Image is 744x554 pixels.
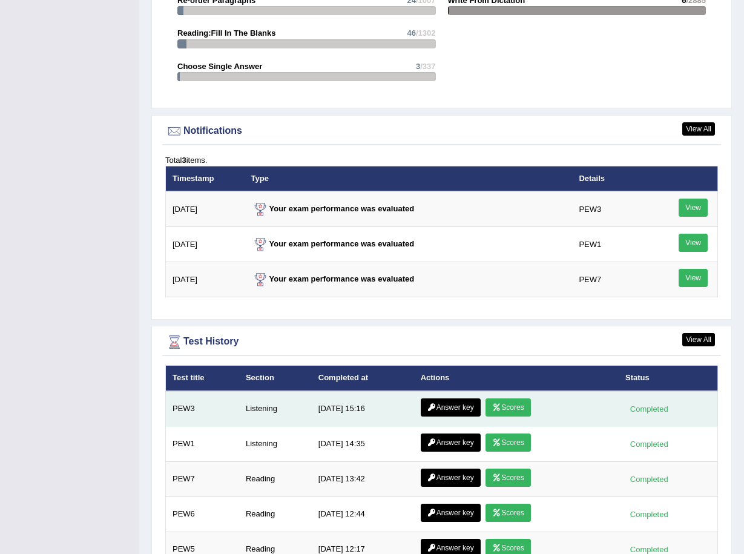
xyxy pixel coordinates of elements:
td: PEW7 [166,461,239,496]
div: Completed [625,403,673,415]
td: [DATE] [166,262,245,297]
td: Listening [239,426,312,461]
td: [DATE] 15:16 [312,391,414,427]
a: Answer key [421,434,481,452]
th: Completed at [312,366,414,391]
strong: Your exam performance was evaluated [251,239,415,248]
th: Timestamp [166,166,245,191]
span: /337 [420,62,435,71]
a: View [679,234,708,252]
a: Answer key [421,398,481,417]
div: Completed [625,473,673,486]
td: PEW3 [572,191,645,227]
div: Notifications [165,122,718,140]
strong: Your exam performance was evaluated [251,274,415,283]
a: Scores [486,398,530,417]
a: View [679,269,708,287]
td: Reading [239,461,312,496]
strong: Choose Single Answer [177,62,262,71]
th: Section [239,366,312,391]
td: Reading [239,496,312,532]
span: 3 [416,62,420,71]
td: PEW6 [166,496,239,532]
strong: Your exam performance was evaluated [251,204,415,213]
td: Listening [239,391,312,427]
span: 46 [407,28,415,38]
a: View [679,199,708,217]
td: [DATE] [166,191,245,227]
a: Scores [486,434,530,452]
th: Type [245,166,573,191]
td: [DATE] 14:35 [312,426,414,461]
a: Scores [486,469,530,487]
div: Total items. [165,154,718,166]
td: [DATE] 13:42 [312,461,414,496]
td: [DATE] [166,227,245,262]
td: PEW1 [166,426,239,461]
a: View All [682,122,715,136]
td: PEW7 [572,262,645,297]
a: Answer key [421,469,481,487]
th: Status [619,366,717,391]
div: Completed [625,508,673,521]
strong: Reading:Fill In The Blanks [177,28,276,38]
th: Actions [414,366,619,391]
th: Details [572,166,645,191]
th: Test title [166,366,239,391]
td: PEW3 [166,391,239,427]
b: 3 [182,156,186,165]
div: Completed [625,438,673,450]
td: PEW1 [572,227,645,262]
a: Scores [486,504,530,522]
td: [DATE] 12:44 [312,496,414,532]
div: Test History [165,333,718,351]
a: Answer key [421,504,481,522]
span: /1302 [416,28,436,38]
a: View All [682,333,715,346]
